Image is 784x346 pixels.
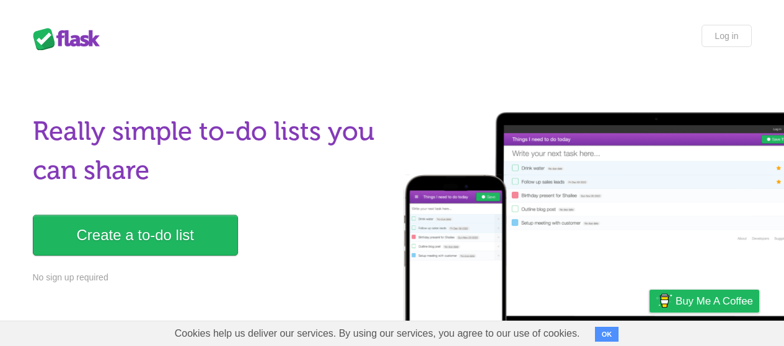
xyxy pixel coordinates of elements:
div: Flask Lists [33,28,107,50]
span: Buy me a coffee [676,290,753,312]
button: OK [595,327,619,342]
h1: Really simple to-do lists you can share [33,112,385,190]
p: No sign up required [33,271,385,284]
a: Create a to-do list [33,215,238,256]
span: Cookies help us deliver our services. By using our services, you agree to our use of cookies. [162,321,592,346]
img: Buy me a coffee [656,290,672,311]
a: Log in [702,25,751,47]
a: Buy me a coffee [650,290,759,313]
